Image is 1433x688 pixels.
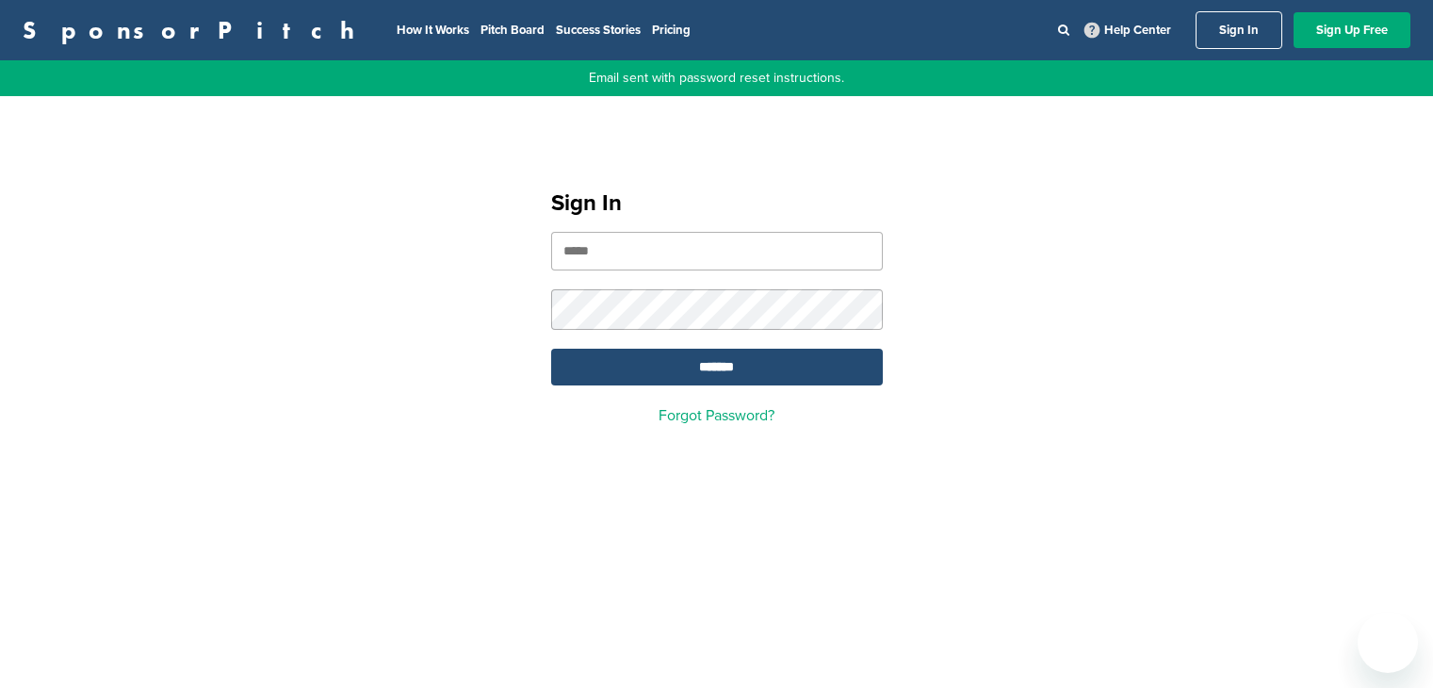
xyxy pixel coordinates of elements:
a: Sign In [1196,11,1282,49]
a: Sign Up Free [1294,12,1410,48]
a: Help Center [1081,19,1175,41]
iframe: Button to launch messaging window [1358,613,1418,673]
a: Forgot Password? [659,406,774,425]
a: How It Works [397,23,469,38]
a: Success Stories [556,23,641,38]
a: SponsorPitch [23,18,366,42]
h1: Sign In [551,187,883,221]
a: Pricing [652,23,691,38]
a: Pitch Board [480,23,545,38]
